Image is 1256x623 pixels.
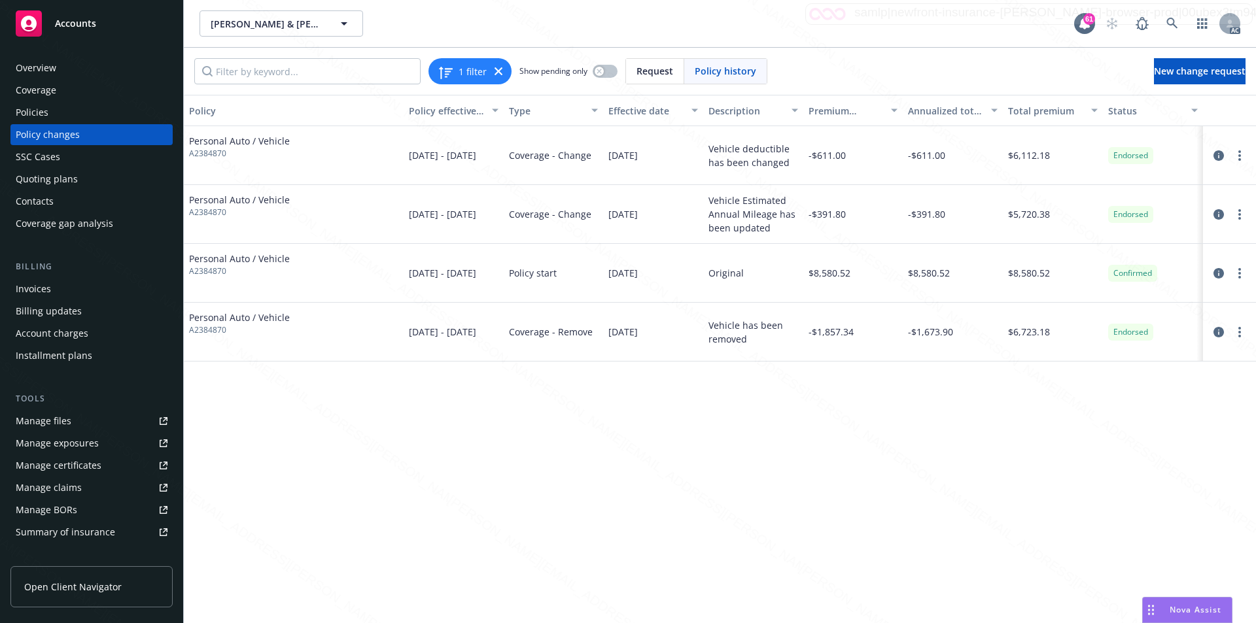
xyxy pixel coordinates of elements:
a: more [1232,324,1247,340]
div: Manage certificates [16,455,101,476]
span: Coverage - Remove [509,325,593,339]
a: New change request [1154,58,1246,84]
span: Policy history [695,64,756,78]
a: Report a Bug [1129,10,1155,37]
span: Nova Assist [1170,604,1221,615]
a: Billing updates [10,301,173,322]
a: Policies [10,102,173,123]
div: Vehicle has been removed [708,318,798,346]
div: Coverage [16,80,56,101]
span: -$1,673.90 [908,325,953,339]
div: Billing updates [16,301,82,322]
div: Quoting plans [16,169,78,190]
span: Personal Auto / Vehicle [189,193,290,207]
span: $8,580.52 [809,266,850,280]
span: Accounts [55,18,96,29]
a: Search [1159,10,1185,37]
a: Coverage gap analysis [10,213,173,234]
a: Account charges [10,323,173,344]
div: Manage files [16,411,71,431]
div: 61 [1083,13,1095,25]
div: Installment plans [16,345,92,366]
div: Policy effective dates [409,104,484,118]
span: Endorsed [1113,150,1148,161]
button: Status [1103,95,1203,126]
a: Installment plans [10,345,173,366]
span: [DATE] [608,148,638,162]
a: more [1232,148,1247,163]
div: Account charges [16,323,88,344]
div: Premium change [809,104,884,118]
span: -$391.80 [809,207,846,221]
a: Coverage [10,80,173,101]
button: Effective date [603,95,703,126]
span: [DATE] - [DATE] [409,325,476,339]
div: Billing [10,260,173,273]
span: [DATE] - [DATE] [409,207,476,221]
div: Overview [16,58,56,78]
span: [PERSON_NAME] & [PERSON_NAME] [211,17,324,31]
div: Manage exposures [16,433,99,454]
span: Endorsed [1113,326,1148,338]
span: Open Client Navigator [24,580,122,594]
div: SSC Cases [16,146,60,167]
a: Accounts [10,5,173,42]
div: Policy [189,104,398,118]
span: Show pending only [519,65,587,76]
span: [DATE] [608,325,638,339]
span: 1 filter [459,65,487,78]
a: circleInformation [1211,324,1227,340]
span: [DATE] - [DATE] [409,148,476,162]
div: Status [1108,104,1183,118]
span: Personal Auto / Vehicle [189,252,290,265]
span: Coverage - Change [509,207,591,221]
a: Contacts [10,191,173,212]
span: Personal Auto / Vehicle [189,311,290,324]
span: A2384870 [189,207,290,218]
span: Confirmed [1113,267,1152,279]
a: Manage files [10,411,173,431]
div: Effective date [608,104,684,118]
div: Manage BORs [16,499,77,520]
div: Coverage gap analysis [16,213,113,234]
span: $6,112.18 [1008,148,1050,162]
span: A2384870 [189,324,290,336]
span: $5,720.38 [1008,207,1050,221]
span: -$611.00 [809,148,846,162]
div: Summary of insurance [16,522,115,543]
button: Total premium [1003,95,1103,126]
button: Nova Assist [1142,597,1232,623]
span: Manage exposures [10,433,173,454]
div: Invoices [16,278,51,299]
button: Premium change [803,95,903,126]
span: Request [637,64,673,78]
span: [DATE] [608,266,638,280]
div: Policies [16,102,48,123]
div: Contacts [16,191,54,212]
span: -$1,857.34 [809,325,854,339]
span: -$611.00 [908,148,945,162]
span: $6,723.18 [1008,325,1050,339]
span: Policy start [509,266,557,280]
a: Switch app [1189,10,1215,37]
div: Total premium [1008,104,1083,118]
input: Filter by keyword... [194,58,421,84]
span: A2384870 [189,265,290,277]
a: circleInformation [1211,265,1227,281]
span: [DATE] - [DATE] [409,266,476,280]
a: Summary of insurance [10,522,173,543]
span: Endorsed [1113,209,1148,220]
a: more [1232,207,1247,222]
div: Original [708,266,744,280]
span: [DATE] [608,207,638,221]
a: Quoting plans [10,169,173,190]
button: Policy effective dates [404,95,504,126]
a: Start snowing [1099,10,1125,37]
button: Type [504,95,604,126]
a: more [1232,265,1247,281]
a: Manage claims [10,477,173,498]
span: New change request [1154,65,1246,77]
a: circleInformation [1211,207,1227,222]
span: Personal Auto / Vehicle [189,134,290,148]
span: A2384870 [189,148,290,160]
